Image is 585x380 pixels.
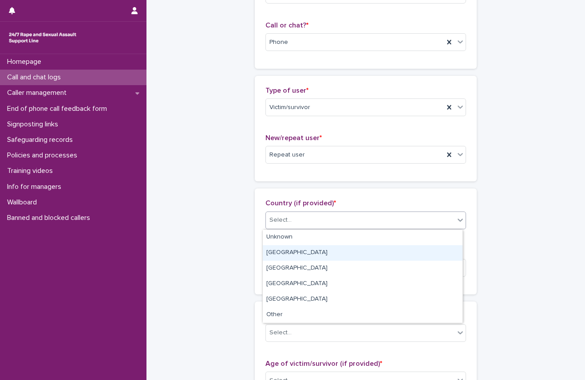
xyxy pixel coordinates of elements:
div: Select... [269,215,292,225]
div: Select... [269,328,292,337]
span: Victim/survivor [269,103,310,112]
p: Signposting links [4,120,65,129]
p: Homepage [4,58,48,66]
span: Country (if provided) [265,200,336,207]
p: Call and chat logs [4,73,68,82]
p: End of phone call feedback form [4,105,114,113]
p: Safeguarding records [4,136,80,144]
div: Northern Ireland [263,292,462,307]
div: Wales [263,261,462,276]
div: Unknown [263,230,462,245]
span: Phone [269,38,288,47]
span: New/repeat user [265,134,322,141]
div: Other [263,307,462,323]
p: Training videos [4,167,60,175]
span: Call or chat? [265,22,308,29]
p: Banned and blocked callers [4,214,97,222]
p: Policies and processes [4,151,84,160]
p: Info for managers [4,183,68,191]
span: Type of user [265,87,308,94]
p: Caller management [4,89,74,97]
div: Scotland [263,276,462,292]
img: rhQMoQhaT3yELyF149Cw [7,29,78,47]
div: England [263,245,462,261]
p: Wallboard [4,198,44,207]
span: Age of victim/survivor (if provided) [265,360,382,367]
span: Repeat user [269,150,305,160]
